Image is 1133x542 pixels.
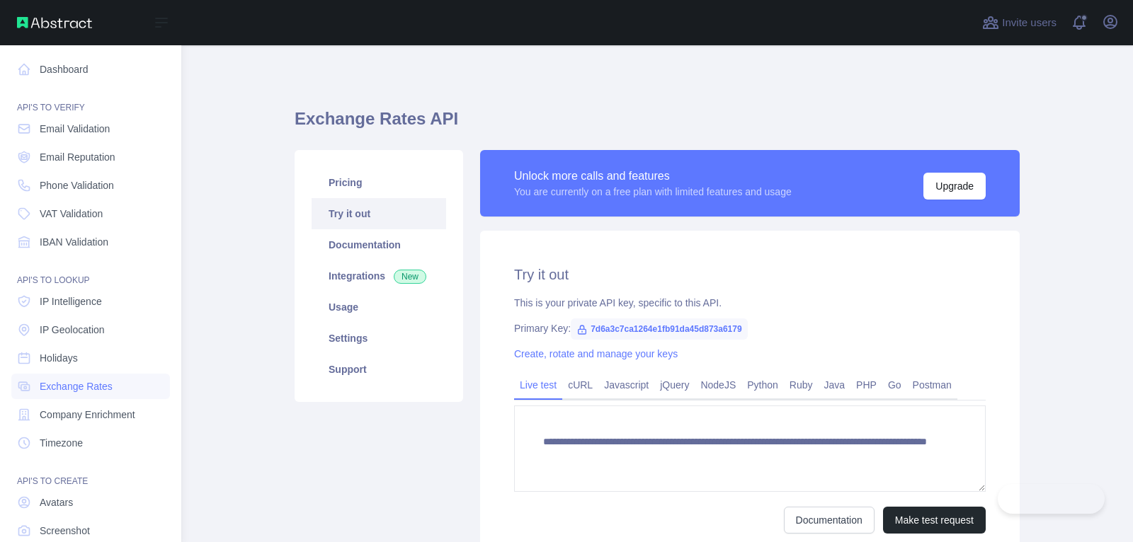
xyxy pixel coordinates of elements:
[312,354,446,385] a: Support
[11,374,170,399] a: Exchange Rates
[40,122,110,136] span: Email Validation
[11,490,170,515] a: Avatars
[514,296,986,310] div: This is your private API key, specific to this API.
[40,235,108,249] span: IBAN Validation
[11,201,170,226] a: VAT Validation
[40,436,83,450] span: Timezone
[394,270,426,284] span: New
[40,524,90,538] span: Screenshot
[11,229,170,255] a: IBAN Validation
[923,173,986,200] button: Upgrade
[11,173,170,198] a: Phone Validation
[514,265,986,284] h2: Try it out
[312,198,446,229] a: Try it out
[998,484,1105,514] iframe: Toggle Customer Support
[312,167,446,198] a: Pricing
[514,185,792,199] div: You are currently on a free plan with limited features and usage
[11,57,170,82] a: Dashboard
[11,459,170,487] div: API'S TO CREATE
[11,116,170,142] a: Email Validation
[741,374,784,396] a: Python
[695,374,741,396] a: NodeJS
[40,495,73,509] span: Avatars
[295,108,1020,142] h1: Exchange Rates API
[979,11,1059,34] button: Invite users
[40,408,135,422] span: Company Enrichment
[40,207,103,221] span: VAT Validation
[11,402,170,427] a: Company Enrichment
[312,323,446,354] a: Settings
[11,144,170,170] a: Email Reputation
[571,318,748,340] span: 7d6a3c7ca1264e1fb91da45d873a6179
[11,289,170,314] a: IP Intelligence
[17,17,92,28] img: Abstract API
[784,507,875,534] a: Documentation
[11,345,170,371] a: Holidays
[883,507,986,534] button: Make test request
[907,374,957,396] a: Postman
[11,317,170,342] a: IP Geolocation
[312,292,446,323] a: Usage
[514,321,986,335] div: Primary Key:
[312,229,446,260] a: Documentation
[514,168,792,185] div: Unlock more calls and features
[850,374,882,396] a: PHP
[598,374,654,396] a: Javascript
[11,85,170,113] div: API'S TO VERIFY
[514,348,678,359] a: Create, rotate and manage your keys
[312,260,446,292] a: Integrations New
[40,150,115,164] span: Email Reputation
[882,374,907,396] a: Go
[40,323,105,337] span: IP Geolocation
[819,374,851,396] a: Java
[562,374,598,396] a: cURL
[514,374,562,396] a: Live test
[40,379,113,393] span: Exchange Rates
[40,178,114,192] span: Phone Validation
[11,258,170,286] div: API'S TO LOOKUP
[11,430,170,456] a: Timezone
[654,374,695,396] a: jQuery
[40,351,78,365] span: Holidays
[784,374,819,396] a: Ruby
[1002,15,1057,31] span: Invite users
[40,294,102,309] span: IP Intelligence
